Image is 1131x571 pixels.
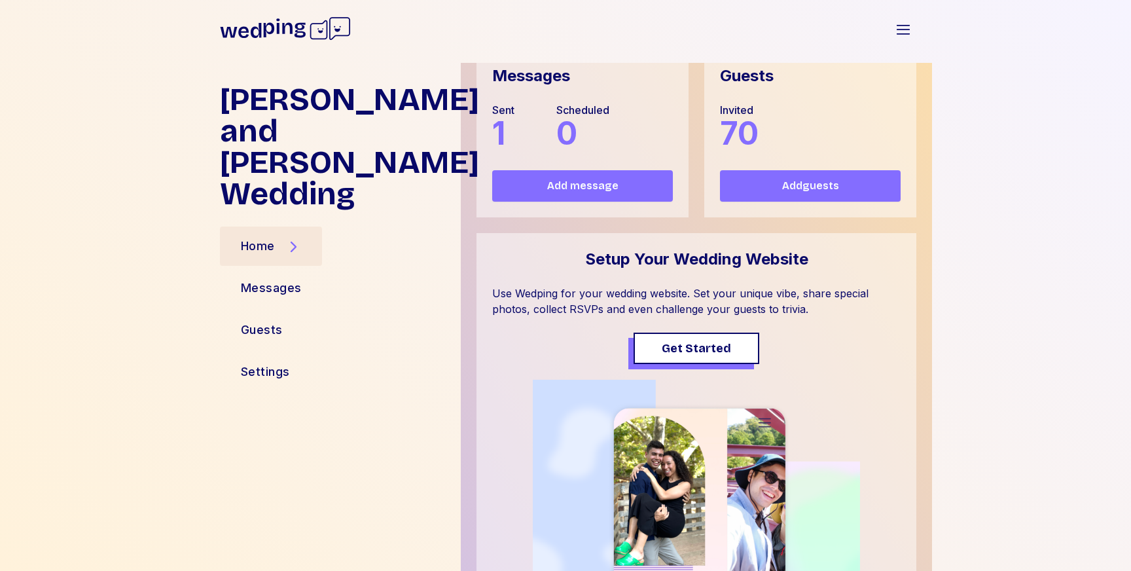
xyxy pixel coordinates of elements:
div: Messages [241,279,302,297]
div: Setup Your Wedding Website [585,249,808,270]
div: Settings [241,363,290,381]
span: 0 [556,114,577,153]
span: 1 [492,114,505,153]
span: Add guests [782,178,839,194]
h1: [PERSON_NAME] and [PERSON_NAME] Wedding [220,84,450,210]
div: Sent [492,102,514,118]
span: Add message [547,178,619,194]
div: Invited [720,102,759,118]
div: Scheduled [556,102,609,118]
button: Addguests [720,170,901,202]
div: Home [241,237,275,255]
button: Add message [492,170,673,202]
div: Messages [492,65,570,86]
button: Get Started [634,333,759,364]
span: 70 [720,114,759,153]
span: Get Started [662,339,731,358]
div: Guests [720,65,774,86]
div: Use Wedping for your wedding website. Set your unique vibe, share special photos, collect RSVPs a... [492,285,901,317]
div: Guests [241,321,283,339]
